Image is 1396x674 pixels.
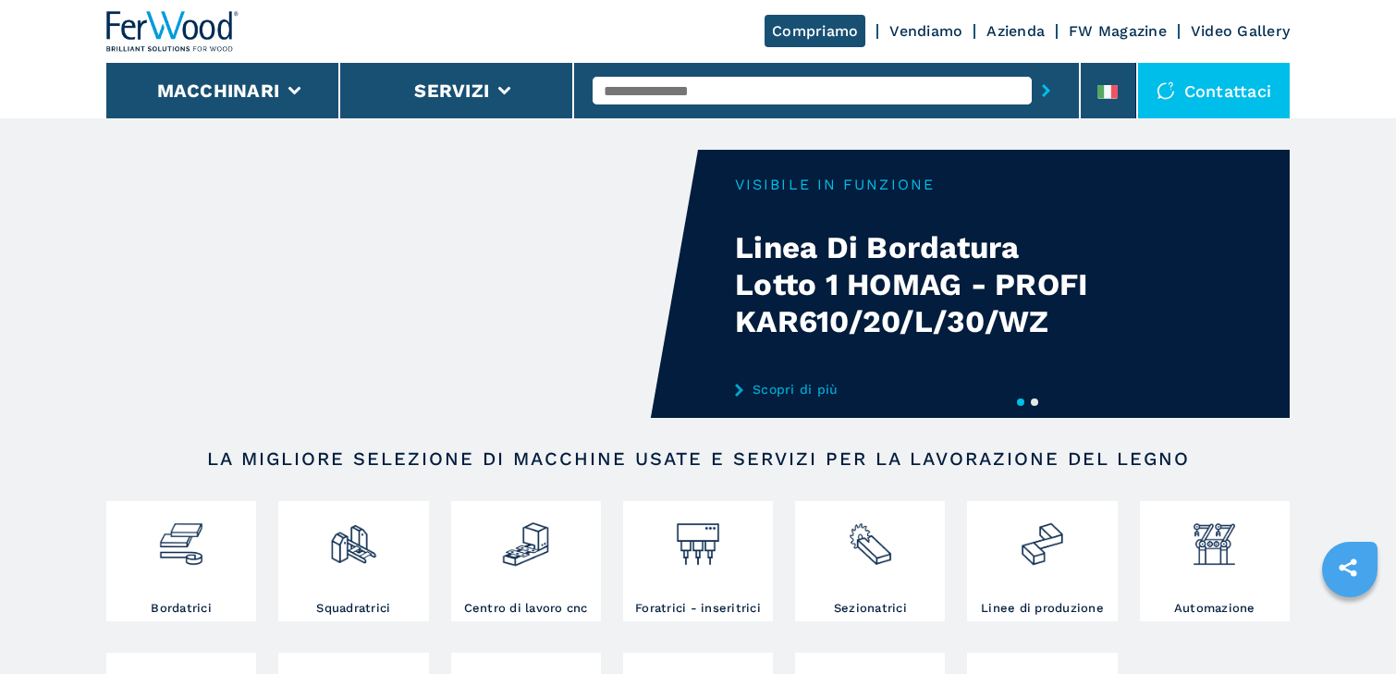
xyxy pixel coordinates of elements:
a: Sezionatrici [795,501,945,621]
img: linee_di_produzione_2.png [1018,506,1067,569]
button: 1 [1017,398,1024,406]
a: Compriamo [765,15,865,47]
a: Foratrici - inseritrici [623,501,773,621]
h3: Centro di lavoro cnc [464,600,588,617]
a: sharethis [1325,545,1371,591]
button: 2 [1031,398,1038,406]
img: squadratrici_2.png [329,506,378,569]
a: Centro di lavoro cnc [451,501,601,621]
a: Squadratrici [278,501,428,621]
img: Ferwood [106,11,239,52]
img: sezionatrici_2.png [846,506,895,569]
div: Contattaci [1138,63,1291,118]
a: Scopri di più [735,382,1097,397]
a: Video Gallery [1191,22,1290,40]
h2: LA MIGLIORE SELEZIONE DI MACCHINE USATE E SERVIZI PER LA LAVORAZIONE DEL LEGNO [165,447,1231,470]
a: Linee di produzione [967,501,1117,621]
h3: Linee di produzione [981,600,1104,617]
a: Azienda [986,22,1045,40]
a: Bordatrici [106,501,256,621]
h3: Bordatrici [151,600,212,617]
video: Your browser does not support the video tag. [106,150,698,418]
button: submit-button [1032,69,1060,112]
iframe: Chat [1317,591,1382,660]
img: automazione.png [1190,506,1239,569]
img: foratrici_inseritrici_2.png [673,506,722,569]
a: Automazione [1140,501,1290,621]
h3: Squadratrici [316,600,390,617]
a: Vendiamo [889,22,962,40]
h3: Automazione [1174,600,1255,617]
button: Servizi [414,80,489,102]
img: centro_di_lavoro_cnc_2.png [501,506,550,569]
h3: Foratrici - inseritrici [635,600,761,617]
h3: Sezionatrici [834,600,907,617]
a: FW Magazine [1069,22,1167,40]
button: Macchinari [157,80,280,102]
img: bordatrici_1.png [156,506,205,569]
img: Contattaci [1157,81,1175,100]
